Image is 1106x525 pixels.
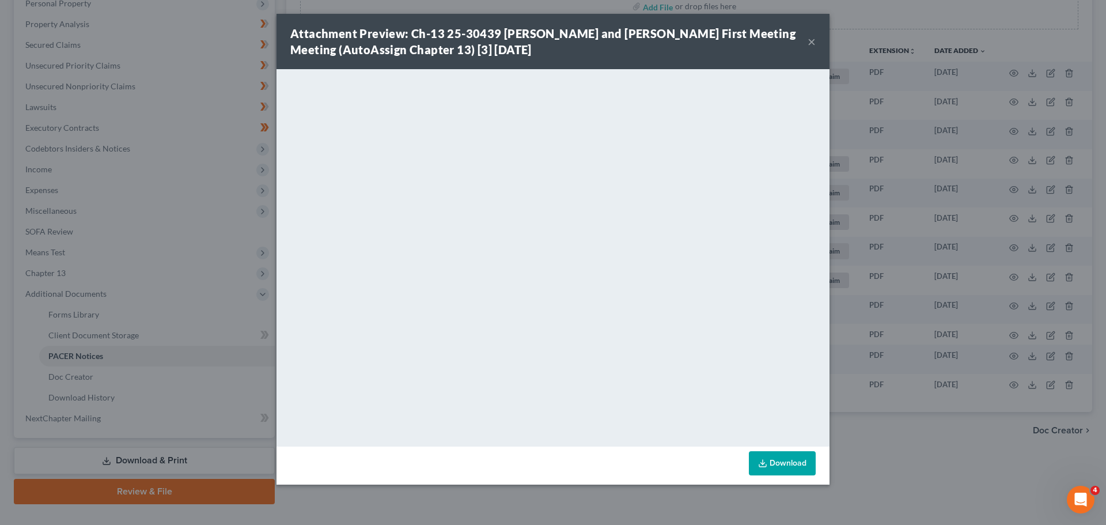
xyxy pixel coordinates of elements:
strong: Attachment Preview: Ch-13 25-30439 [PERSON_NAME] and [PERSON_NAME] First Meeting Meeting (AutoAss... [290,27,796,56]
a: Download [749,451,816,475]
iframe: Intercom live chat [1067,486,1094,513]
iframe: <object ng-attr-data='[URL][DOMAIN_NAME]' type='application/pdf' width='100%' height='650px'></ob... [276,69,829,444]
button: × [808,35,816,48]
span: 4 [1090,486,1100,495]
